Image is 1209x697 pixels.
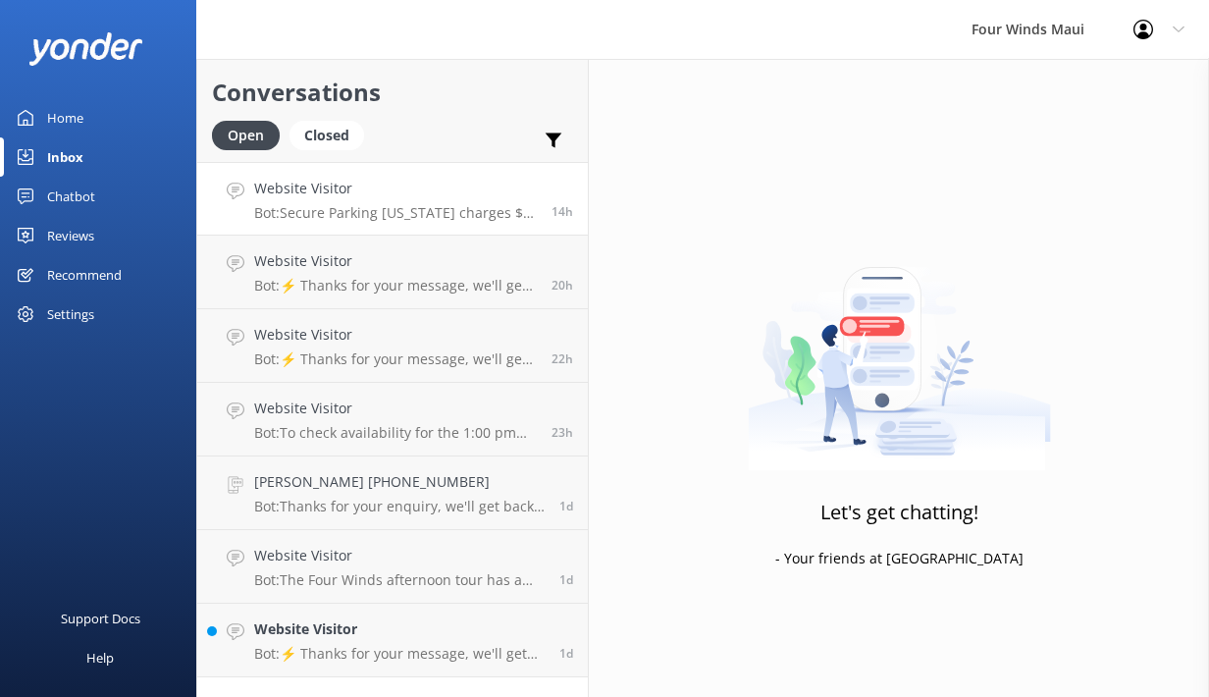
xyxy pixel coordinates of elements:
[254,645,545,663] p: Bot: ⚡ Thanks for your message, we'll get back to you as soon as we can. Feel free to also call a...
[197,456,588,530] a: [PERSON_NAME] [PHONE_NUMBER]Bot:Thanks for your enquiry, we'll get back to you as soon as we can ...
[197,309,588,383] a: Website VisitorBot:⚡ Thanks for your message, we'll get back to you as soon as we can. Feel free ...
[289,121,364,150] div: Closed
[197,530,588,604] a: Website VisitorBot:The Four Winds afternoon tour has a check-in time of 1:00 pm, departs at 1:30 ...
[559,498,573,514] span: 07:05am 13-Aug-2025 (UTC -10:00) Pacific/Honolulu
[254,204,537,222] p: Bot: Secure Parking [US_STATE] charges $1 per hour, up to a 24-hour max stay for standard public ...
[86,638,114,677] div: Help
[820,497,978,528] h3: Let's get chatting!
[254,250,537,272] h4: Website Visitor
[47,295,94,334] div: Settings
[197,604,588,677] a: Website VisitorBot:⚡ Thanks for your message, we'll get back to you as soon as we can. Feel free ...
[212,74,573,111] h2: Conversations
[29,32,142,65] img: yonder-white-logo.png
[254,471,545,493] h4: [PERSON_NAME] [PHONE_NUMBER]
[289,124,374,145] a: Closed
[212,124,289,145] a: Open
[254,277,537,295] p: Bot: ⚡ Thanks for your message, we'll get back to you as soon as we can. Feel free to also call a...
[559,571,573,588] span: 06:59am 13-Aug-2025 (UTC -10:00) Pacific/Honolulu
[254,178,537,199] h4: Website Visitor
[775,548,1024,569] p: - Your friends at [GEOGRAPHIC_DATA]
[552,350,573,367] span: 09:23am 13-Aug-2025 (UTC -10:00) Pacific/Honolulu
[254,618,545,640] h4: Website Visitor
[47,98,83,137] div: Home
[254,498,545,515] p: Bot: Thanks for your enquiry, we'll get back to you as soon as we can during opening hours.
[47,177,95,216] div: Chatbot
[254,424,537,442] p: Bot: To check availability for the 1:00 pm tour, please visit [URL][DOMAIN_NAME].
[552,277,573,294] span: 11:23am 13-Aug-2025 (UTC -10:00) Pacific/Honolulu
[47,216,94,255] div: Reviews
[61,599,140,638] div: Support Docs
[197,162,588,236] a: Website VisitorBot:Secure Parking [US_STATE] charges $1 per hour, up to a 24-hour max stay for st...
[254,398,537,419] h4: Website Visitor
[254,545,545,566] h4: Website Visitor
[748,226,1051,471] img: artwork of a man stealing a conversation from at giant smartphone
[559,645,573,662] span: 08:11pm 12-Aug-2025 (UTC -10:00) Pacific/Honolulu
[212,121,280,150] div: Open
[254,324,537,346] h4: Website Visitor
[197,383,588,456] a: Website VisitorBot:To check availability for the 1:00 pm tour, please visit [URL][DOMAIN_NAME].23h
[254,350,537,368] p: Bot: ⚡ Thanks for your message, we'll get back to you as soon as we can. Feel free to also call a...
[254,571,545,589] p: Bot: The Four Winds afternoon tour has a check-in time of 1:00 pm, departs at 1:30 pm, and return...
[197,236,588,309] a: Website VisitorBot:⚡ Thanks for your message, we'll get back to you as soon as we can. Feel free ...
[47,137,83,177] div: Inbox
[47,255,122,295] div: Recommend
[552,203,573,220] span: 05:31pm 13-Aug-2025 (UTC -10:00) Pacific/Honolulu
[552,424,573,441] span: 09:04am 13-Aug-2025 (UTC -10:00) Pacific/Honolulu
